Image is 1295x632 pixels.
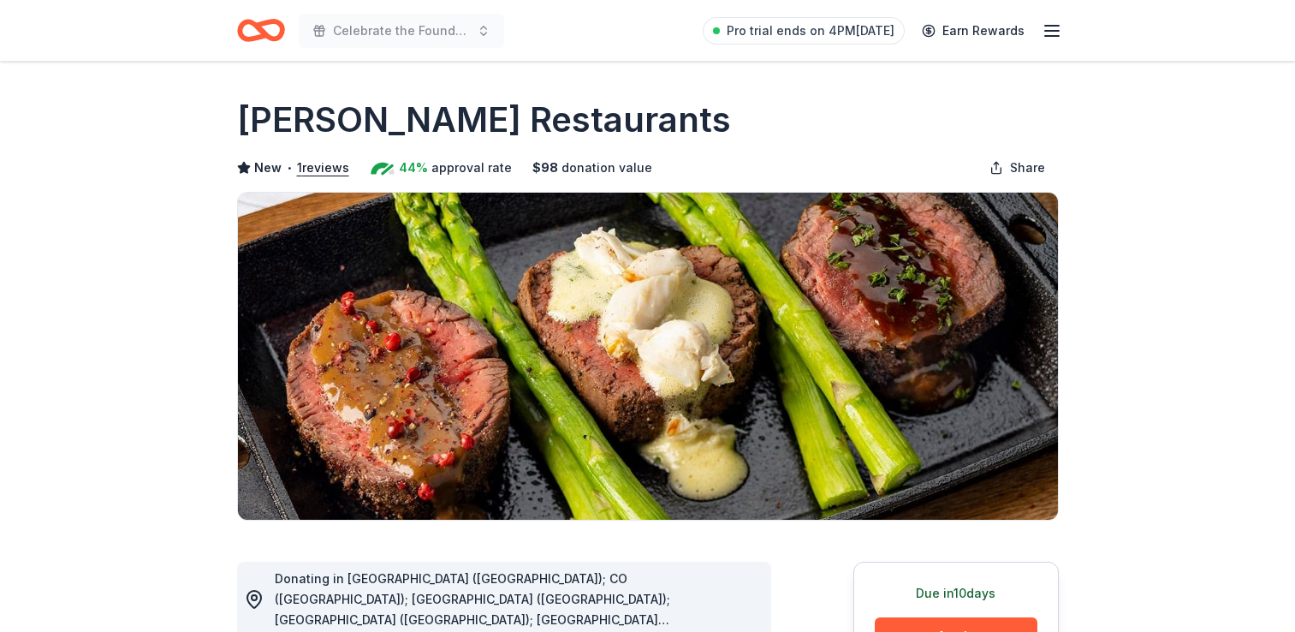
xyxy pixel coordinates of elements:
[727,21,894,41] span: Pro trial ends on 4PM[DATE]
[976,151,1059,185] button: Share
[532,158,558,178] span: $ 98
[1010,158,1045,178] span: Share
[237,96,731,144] h1: [PERSON_NAME] Restaurants
[399,158,428,178] span: 44%
[237,10,285,51] a: Home
[561,158,652,178] span: donation value
[238,193,1058,520] img: Image for Perry's Restaurants
[431,158,512,178] span: approval rate
[875,583,1037,604] div: Due in 10 days
[333,21,470,41] span: Celebrate the Foundation 2025 - Sneaker Ball
[299,14,504,48] button: Celebrate the Foundation 2025 - Sneaker Ball
[297,158,349,178] button: 1reviews
[703,17,905,45] a: Pro trial ends on 4PM[DATE]
[912,15,1035,46] a: Earn Rewards
[286,161,292,175] span: •
[254,158,282,178] span: New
